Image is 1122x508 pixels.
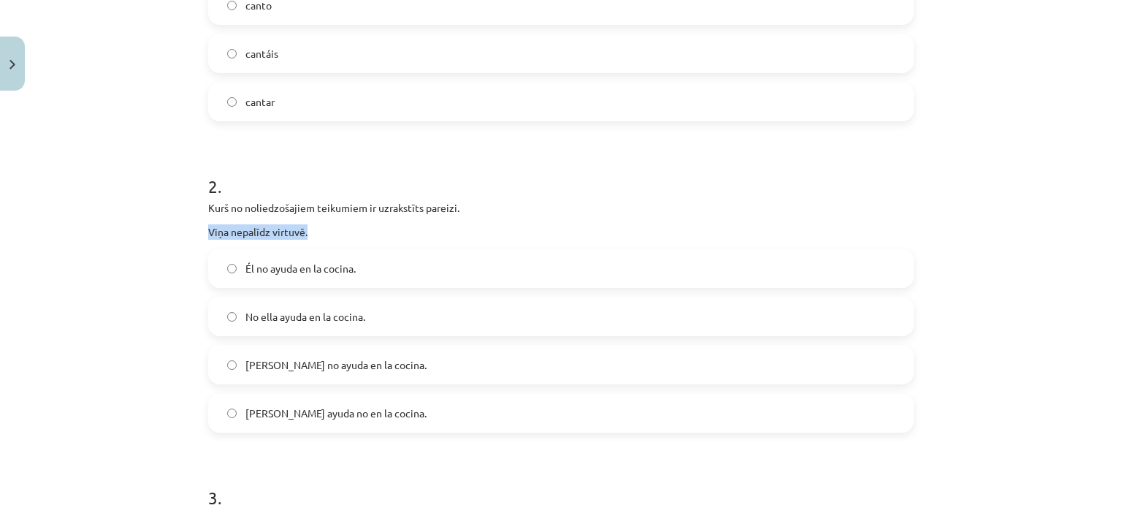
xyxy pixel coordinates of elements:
span: [PERSON_NAME] ayuda no en la cocina. [245,406,427,421]
span: Él no ayuda en la cocina. [245,261,356,276]
p: Kurš no noliedzošajiem teikumiem ir uzrakstīts pareizi. [208,200,914,216]
p: Viņa nepalīdz virtuvē. [208,224,914,240]
input: [PERSON_NAME] no ayuda en la cocina. [227,360,237,370]
input: canto [227,1,237,10]
input: Él no ayuda en la cocina. [227,264,237,273]
h1: 3 . [208,462,914,507]
input: cantar [227,97,237,107]
input: [PERSON_NAME] ayuda no en la cocina. [227,409,237,418]
span: cantáis [245,46,278,61]
span: [PERSON_NAME] no ayuda en la cocina. [245,357,427,373]
input: cantáis [227,49,237,58]
input: No ella ayuda en la cocina. [227,312,237,322]
span: No ella ayuda en la cocina. [245,309,365,325]
img: icon-close-lesson-0947bae3869378f0d4975bcd49f059093ad1ed9edebbc8119c70593378902aed.svg [9,60,15,69]
span: cantar [245,94,275,110]
h1: 2 . [208,151,914,196]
